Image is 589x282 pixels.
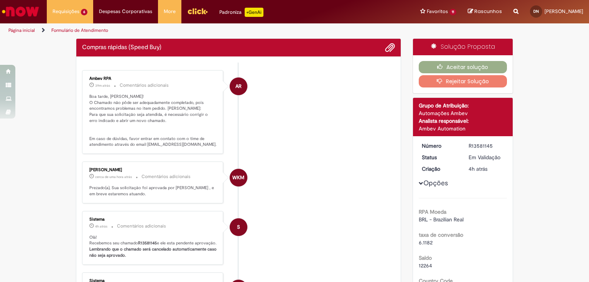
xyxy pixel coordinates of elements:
[235,77,242,96] span: AR
[419,254,432,261] b: Saldo
[419,125,507,132] div: Ambev Automation
[474,8,502,15] span: Rascunhos
[95,224,107,229] time: 30/09/2025 12:02:21
[99,8,152,15] span: Despesas Corporativas
[245,8,263,17] p: +GenAi
[419,262,432,269] span: 12264
[419,109,507,117] div: Automações Ambev
[419,102,507,109] div: Grupo de Atribuição:
[89,168,217,172] div: [PERSON_NAME]
[416,165,463,173] dt: Criação
[413,39,513,55] div: Solução Proposta
[95,83,110,88] span: 39m atrás
[8,27,35,33] a: Página inicial
[89,76,217,81] div: Ambev RPA
[419,216,464,223] span: BRL - Brazilian Real
[95,175,132,179] time: 30/09/2025 15:15:27
[237,218,240,236] span: S
[232,168,244,187] span: WKM
[89,94,217,148] p: Boa tarde, [PERSON_NAME]! O Chamado não pôde ser adequadamente completado, pois encontramos probl...
[419,61,507,73] button: Aceitar solução
[117,223,166,229] small: Comentários adicionais
[89,185,217,197] p: Prezado(a), Sua solicitação foi aprovada por [PERSON_NAME] , e em breve estaremos atuando.
[187,5,208,17] img: click_logo_yellow_360x200.png
[419,239,433,246] span: 6.1182
[82,44,161,51] h2: Compras rápidas (Speed Buy) Histórico de tíquete
[545,8,583,15] span: [PERSON_NAME]
[230,218,247,236] div: System
[419,208,446,215] b: RPA Moeda
[469,153,504,161] div: Em Validação
[469,165,504,173] div: 30/09/2025 17:02:10
[230,169,247,186] div: William Kaio Maia
[164,8,176,15] span: More
[95,175,132,179] span: cerca de uma hora atrás
[138,240,157,246] b: R13581145
[469,165,487,172] time: 30/09/2025 12:02:10
[120,82,169,89] small: Comentários adicionais
[53,8,79,15] span: Requisições
[468,8,502,15] a: Rascunhos
[416,142,463,150] dt: Número
[89,246,218,258] b: Lembrando que o chamado será cancelado automaticamente caso não seja aprovado.
[95,83,110,88] time: 30/09/2025 15:39:33
[81,9,87,15] span: 6
[89,217,217,222] div: Sistema
[385,43,395,53] button: Adicionar anexos
[95,224,107,229] span: 4h atrás
[419,75,507,87] button: Rejeitar Solução
[416,153,463,161] dt: Status
[230,78,247,95] div: Ambev RPA
[419,117,507,125] div: Analista responsável:
[449,9,456,15] span: 11
[1,4,40,19] img: ServiceNow
[419,231,463,238] b: taxa de conversão
[6,23,387,38] ul: Trilhas de página
[427,8,448,15] span: Favoritos
[533,9,539,14] span: DN
[141,173,191,180] small: Comentários adicionais
[51,27,108,33] a: Formulário de Atendimento
[89,234,217,259] p: Olá! Recebemos seu chamado e ele esta pendente aprovação.
[469,142,504,150] div: R13581145
[219,8,263,17] div: Padroniza
[469,165,487,172] span: 4h atrás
